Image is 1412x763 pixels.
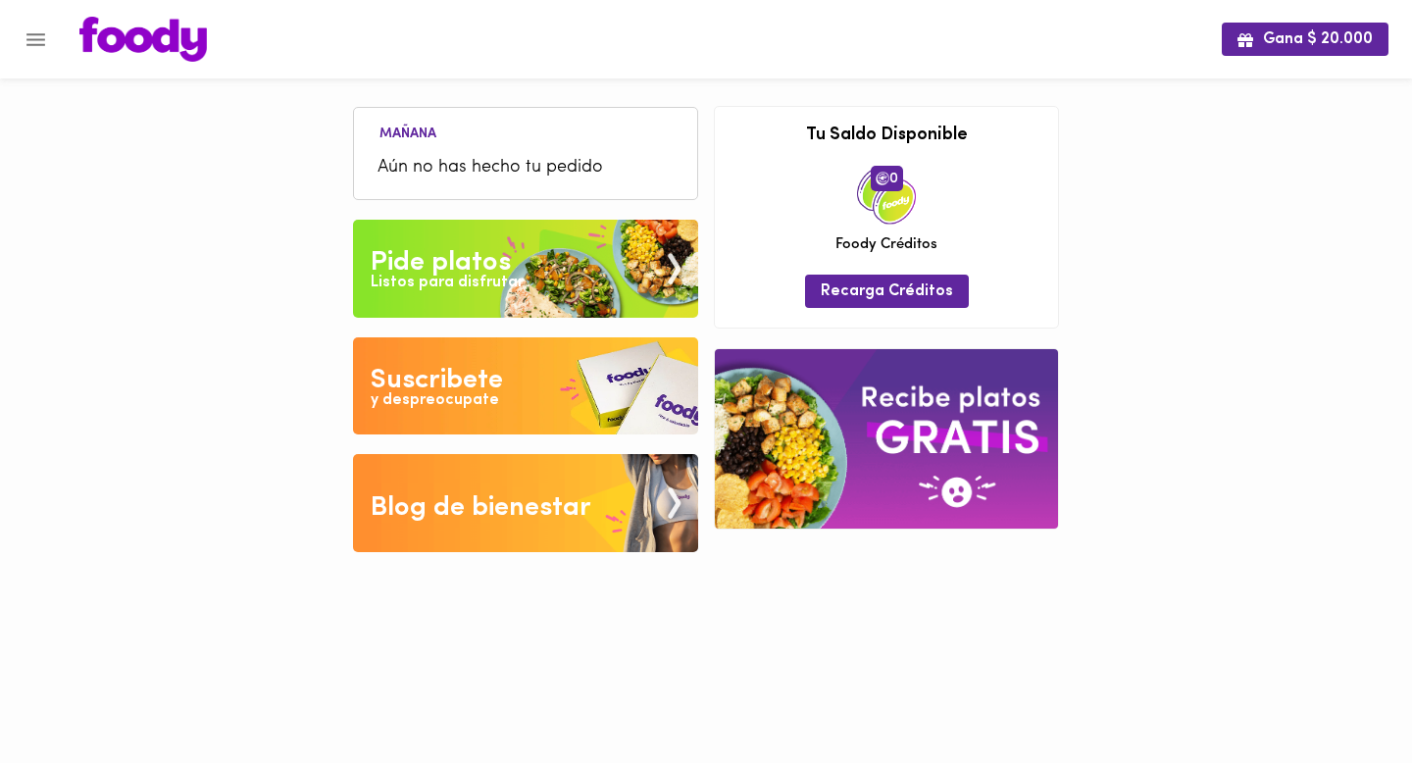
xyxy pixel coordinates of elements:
div: y despreocupate [371,389,499,412]
iframe: Messagebird Livechat Widget [1298,649,1392,743]
h3: Tu Saldo Disponible [730,127,1043,146]
div: Blog de bienestar [371,488,591,528]
img: Blog de bienestar [353,454,698,552]
button: Recarga Créditos [805,275,969,307]
img: Pide un Platos [353,220,698,318]
img: referral-banner.png [715,349,1058,529]
button: Menu [12,16,60,64]
span: Foody Créditos [835,234,937,255]
div: Listos para disfrutar [371,272,524,294]
span: Recarga Créditos [821,282,953,301]
span: Aún no has hecho tu pedido [378,155,674,181]
li: Mañana [364,123,452,141]
button: Gana $ 20.000 [1222,23,1388,55]
span: Gana $ 20.000 [1237,30,1373,49]
img: credits-package.png [857,166,916,225]
img: Disfruta bajar de peso [353,337,698,435]
img: foody-creditos.png [876,172,889,185]
div: Suscribete [371,361,503,400]
span: 0 [871,166,903,191]
div: Pide platos [371,243,511,282]
img: logo.png [79,17,207,62]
